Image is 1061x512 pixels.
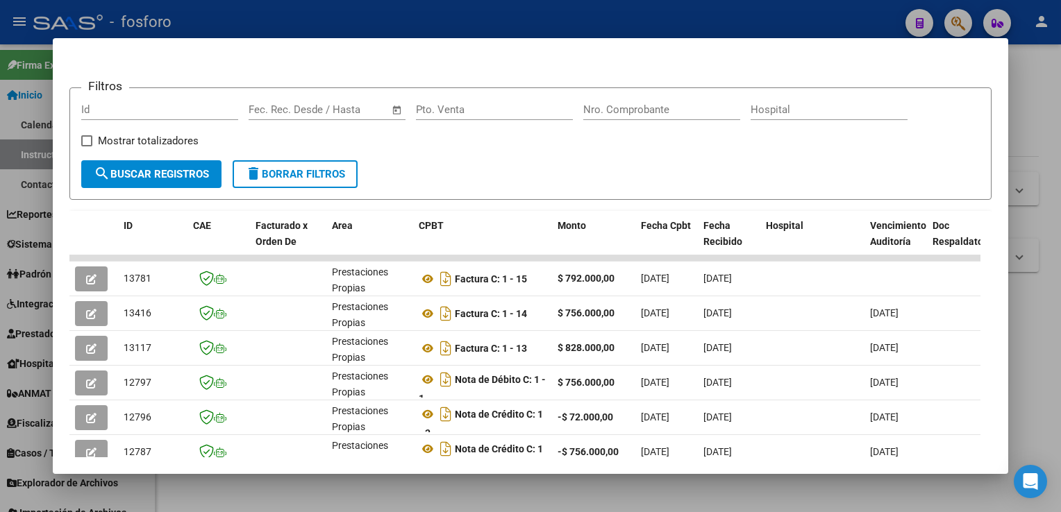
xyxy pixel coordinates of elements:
[558,446,619,457] strong: -$ 756.000,00
[437,438,455,460] i: Descargar documento
[233,160,358,188] button: Borrar Filtros
[703,446,732,457] span: [DATE]
[81,77,129,95] h3: Filtros
[437,337,455,359] i: Descargar documento
[864,211,927,272] datatable-header-cell: Vencimiento Auditoría
[641,342,669,353] span: [DATE]
[558,307,615,318] strong: $ 756.000,00
[455,343,527,354] strong: Factura C: 1 - 13
[870,377,899,388] span: [DATE]
[437,268,455,290] i: Descargar documento
[552,211,635,272] datatable-header-cell: Monto
[933,220,995,247] span: Doc Respaldatoria
[332,440,388,467] span: Prestaciones Propias
[124,273,151,284] span: 13781
[703,377,732,388] span: [DATE]
[124,377,151,388] span: 12797
[703,307,732,318] span: [DATE]
[760,211,864,272] datatable-header-cell: Hospital
[558,377,615,388] strong: $ 756.000,00
[766,220,803,231] span: Hospital
[419,443,543,473] strong: Nota de Crédito C: 1 - 2
[641,220,691,231] span: Fecha Cpbt
[256,220,308,247] span: Facturado x Orden De
[635,211,698,272] datatable-header-cell: Fecha Cpbt
[81,160,222,188] button: Buscar Registros
[870,307,899,318] span: [DATE]
[332,266,388,293] span: Prestaciones Propias
[332,220,353,231] span: Area
[870,411,899,423] span: [DATE]
[1014,465,1047,498] div: Open Intercom Messenger
[332,336,388,363] span: Prestaciones Propias
[558,220,586,231] span: Monto
[558,273,615,284] strong: $ 792.000,00
[245,165,262,182] mat-icon: delete
[870,342,899,353] span: [DATE]
[332,405,388,432] span: Prestaciones Propias
[98,133,199,149] span: Mostrar totalizadores
[124,342,151,353] span: 13117
[326,211,413,272] datatable-header-cell: Area
[698,211,760,272] datatable-header-cell: Fecha Recibido
[641,377,669,388] span: [DATE]
[703,220,742,247] span: Fecha Recibido
[558,342,615,353] strong: $ 828.000,00
[245,168,345,180] span: Borrar Filtros
[389,102,405,118] button: Open calendar
[187,211,250,272] datatable-header-cell: CAE
[419,220,444,231] span: CPBT
[118,211,187,272] datatable-header-cell: ID
[94,168,209,180] span: Buscar Registros
[249,103,305,116] input: Fecha inicio
[124,307,151,318] span: 13416
[455,308,527,319] strong: Factura C: 1 - 14
[703,342,732,353] span: [DATE]
[437,302,455,325] i: Descargar documento
[870,220,926,247] span: Vencimiento Auditoría
[703,411,732,423] span: [DATE]
[332,301,388,328] span: Prestaciones Propias
[703,273,732,284] span: [DATE]
[437,368,455,391] i: Descargar documento
[124,411,151,423] span: 12796
[870,446,899,457] span: [DATE]
[332,370,388,398] span: Prestaciones Propias
[419,374,546,404] strong: Nota de Débito C: 1 - 1
[94,165,110,182] mat-icon: search
[437,403,455,425] i: Descargar documento
[193,220,211,231] span: CAE
[419,409,543,438] strong: Nota de Crédito C: 1 - 3
[641,307,669,318] span: [DATE]
[641,273,669,284] span: [DATE]
[124,220,133,231] span: ID
[317,103,385,116] input: Fecha fin
[124,446,151,457] span: 12787
[927,211,1010,272] datatable-header-cell: Doc Respaldatoria
[558,411,613,423] strong: -$ 72.000,00
[641,446,669,457] span: [DATE]
[641,411,669,423] span: [DATE]
[455,273,527,284] strong: Factura C: 1 - 15
[250,211,326,272] datatable-header-cell: Facturado x Orden De
[413,211,552,272] datatable-header-cell: CPBT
